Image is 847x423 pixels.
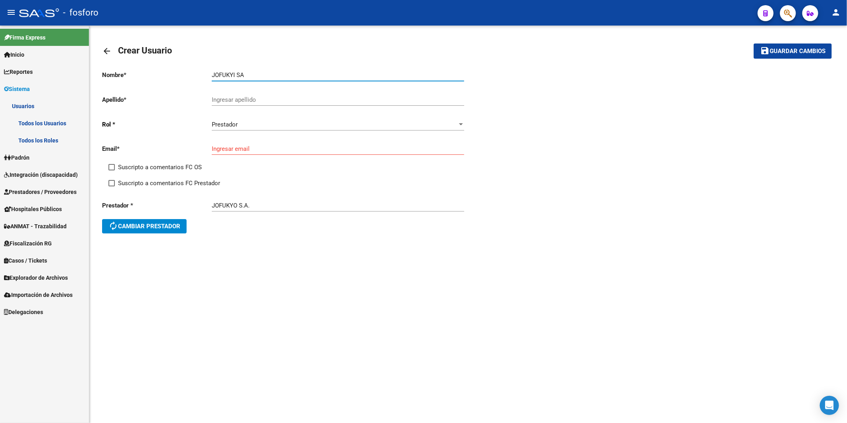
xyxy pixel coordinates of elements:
span: Suscripto a comentarios FC OS [118,162,202,172]
span: Fiscalización RG [4,239,52,248]
span: Delegaciones [4,308,43,316]
span: Integración (discapacidad) [4,170,78,179]
span: Firma Express [4,33,45,42]
mat-icon: save [760,46,770,55]
span: ANMAT - Trazabilidad [4,222,67,231]
mat-icon: autorenew [108,221,118,231]
mat-icon: arrow_back [102,46,112,56]
span: Cambiar prestador [108,223,180,230]
span: Prestadores / Proveedores [4,188,77,196]
span: Explorador de Archivos [4,273,68,282]
span: Guardar cambios [770,48,825,55]
p: Nombre [102,71,212,79]
span: Casos / Tickets [4,256,47,265]
span: - fosforo [63,4,98,22]
span: Importación de Archivos [4,291,73,299]
span: Prestador [212,121,238,128]
p: Apellido [102,95,212,104]
mat-icon: menu [6,8,16,17]
span: Sistema [4,85,30,93]
p: Rol * [102,120,212,129]
div: Open Intercom Messenger [820,396,839,415]
span: Hospitales Públicos [4,205,62,213]
span: Crear Usuario [118,45,172,55]
span: Inicio [4,50,24,59]
button: Cambiar prestador [102,219,187,233]
span: Reportes [4,67,33,76]
p: Email [102,144,212,153]
span: Padrón [4,153,30,162]
mat-icon: person [831,8,841,17]
button: Guardar cambios [754,43,832,58]
span: Suscripto a comentarios FC Prestador [118,178,220,188]
p: Prestador * [102,201,212,210]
